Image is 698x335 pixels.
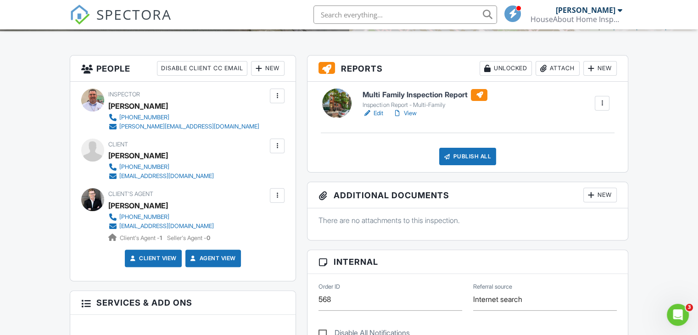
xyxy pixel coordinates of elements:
a: © MapTiler [601,25,626,30]
div: Publish All [439,148,497,165]
h3: Additional Documents [307,182,628,208]
div: [PERSON_NAME] [556,6,615,15]
div: [PHONE_NUMBER] [119,163,169,171]
span: 3 [686,304,693,311]
h3: People [70,56,296,82]
a: Edit [363,109,383,118]
a: Client View [128,254,177,263]
a: Leaflet [576,25,597,30]
a: [PERSON_NAME] [108,199,168,212]
label: Referral source [473,283,512,291]
a: [EMAIL_ADDRESS][DOMAIN_NAME] [108,172,214,181]
span: Seller's Agent - [167,234,210,241]
p: There are no attachments to this inspection. [318,215,617,225]
a: Multi Family Inspection Report Inspection Report - Multi-Family [363,89,487,109]
span: Client [108,141,128,148]
div: [PERSON_NAME] [108,149,168,162]
div: New [251,61,285,76]
div: Unlocked [480,61,532,76]
img: The Best Home Inspection Software - Spectora [70,5,90,25]
div: Inspection Report - Multi-Family [363,101,487,109]
span: Client's Agent - [120,234,163,241]
a: [PHONE_NUMBER] [108,212,214,222]
strong: 1 [160,234,162,241]
a: Agent View [189,254,236,263]
a: [PERSON_NAME][EMAIL_ADDRESS][DOMAIN_NAME] [108,122,259,131]
a: View [392,109,416,118]
iframe: Intercom live chat [667,304,689,326]
span: | [598,25,600,30]
a: [EMAIL_ADDRESS][DOMAIN_NAME] [108,222,214,231]
div: Attach [536,61,580,76]
div: New [583,188,617,202]
a: © OpenStreetMap contributors [627,25,696,30]
h3: Services & Add ons [70,291,296,315]
a: [PHONE_NUMBER] [108,162,214,172]
div: [EMAIL_ADDRESS][DOMAIN_NAME] [119,223,214,230]
div: New [583,61,617,76]
span: Client's Agent [108,190,153,197]
div: [EMAIL_ADDRESS][DOMAIN_NAME] [119,173,214,180]
div: Disable Client CC Email [157,61,247,76]
strong: 0 [207,234,210,241]
a: [PHONE_NUMBER] [108,113,259,122]
div: [PERSON_NAME][EMAIL_ADDRESS][DOMAIN_NAME] [119,123,259,130]
div: [PHONE_NUMBER] [119,114,169,121]
h6: Multi Family Inspection Report [363,89,487,101]
input: Search everything... [313,6,497,24]
div: [PERSON_NAME] [108,99,168,113]
a: SPECTORA [70,12,172,32]
h3: Reports [307,56,628,82]
div: [PHONE_NUMBER] [119,213,169,221]
span: Inspector [108,91,140,98]
div: HouseAbout Home Inspections, LLC [530,15,622,24]
span: SPECTORA [96,5,172,24]
h3: Internal [307,250,628,274]
label: Order ID [318,283,340,291]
